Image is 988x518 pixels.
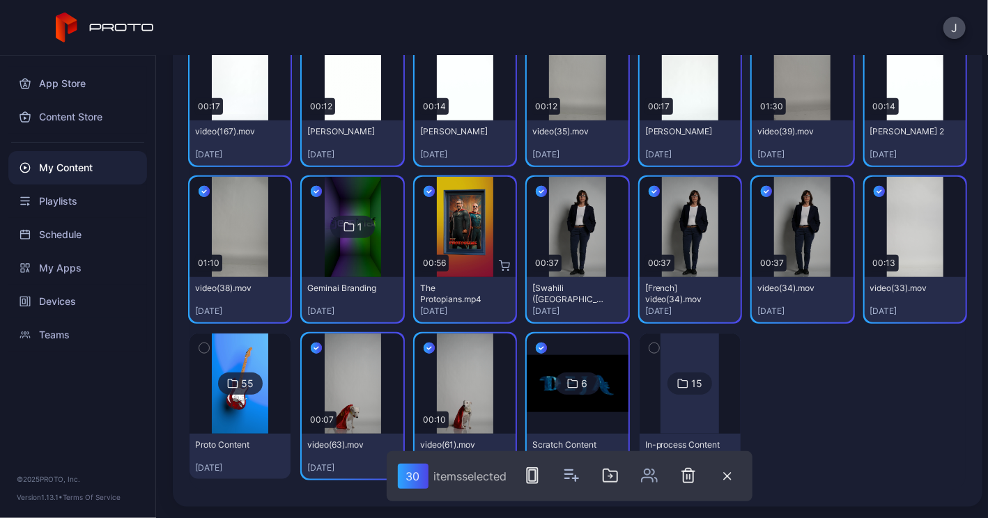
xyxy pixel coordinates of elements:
[645,126,722,137] div: Natalie Marston
[8,218,147,251] a: Schedule
[8,285,147,318] a: Devices
[752,120,853,166] button: video(39).mov[DATE]
[870,283,947,294] div: video(33).mov
[532,283,609,305] div: [Swahili (Kenya)] video(34).mov
[190,120,291,166] button: video(167).mov[DATE]
[420,126,497,137] div: Lyntha Chin
[302,277,403,322] button: Geminai Branding[DATE]
[307,283,384,294] div: Geminai Branding
[195,283,272,294] div: video(38).mov
[943,17,966,39] button: J
[195,126,272,137] div: video(167).mov
[190,434,291,479] button: Proto Content[DATE]
[691,377,702,390] div: 15
[527,434,628,479] button: Scratch Content[DATE]
[415,120,516,166] button: [PERSON_NAME][DATE]
[17,473,139,485] div: © 2025 PROTO, Inc.
[195,462,285,473] div: [DATE]
[8,151,147,185] a: My Content
[532,149,622,160] div: [DATE]
[870,126,947,137] div: Lyntha Chin 2
[398,464,429,489] div: 30
[752,277,853,322] button: video(34).mov[DATE]
[307,126,384,137] div: Tatiana Thomas
[645,439,722,450] div: In-process Content
[870,149,960,160] div: [DATE]
[415,434,516,479] button: video(61).mov[DATE]
[645,306,735,317] div: [DATE]
[640,434,741,479] button: In-process Content[DATE]
[302,434,403,479] button: video(63).mov[DATE]
[307,439,384,450] div: video(63).mov
[420,306,510,317] div: [DATE]
[195,306,285,317] div: [DATE]
[527,277,628,322] button: [Swahili ([GEOGRAPHIC_DATA])] video(34).mov[DATE]
[757,149,847,160] div: [DATE]
[532,306,622,317] div: [DATE]
[640,120,741,166] button: [PERSON_NAME][DATE]
[527,120,628,166] button: video(35).mov[DATE]
[640,277,741,322] button: [French] video(34).mov[DATE]
[195,439,272,450] div: Proto Content
[307,306,397,317] div: [DATE]
[420,439,497,450] div: video(61).mov
[302,120,403,166] button: [PERSON_NAME][DATE]
[415,277,516,322] button: The Protopians.mp4[DATE]
[307,149,397,160] div: [DATE]
[870,306,960,317] div: [DATE]
[865,120,966,166] button: [PERSON_NAME] 2[DATE]
[8,100,147,134] a: Content Store
[8,185,147,218] a: Playlists
[63,493,121,501] a: Terms Of Service
[532,439,609,450] div: Scratch Content
[8,67,147,100] a: App Store
[420,283,497,305] div: The Protopians.mp4
[241,377,254,390] div: 55
[17,493,63,501] span: Version 1.13.1 •
[195,149,285,160] div: [DATE]
[307,462,397,473] div: [DATE]
[434,469,507,483] div: item s selected
[420,149,510,160] div: [DATE]
[757,283,834,294] div: video(34).mov
[581,377,587,390] div: 6
[865,277,966,322] button: video(33).mov[DATE]
[757,126,834,137] div: video(39).mov
[532,126,609,137] div: video(35).mov
[357,221,362,233] div: 1
[645,149,735,160] div: [DATE]
[8,318,147,352] a: Teams
[190,277,291,322] button: video(38).mov[DATE]
[645,283,722,305] div: [French] video(34).mov
[757,306,847,317] div: [DATE]
[8,251,147,285] a: My Apps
